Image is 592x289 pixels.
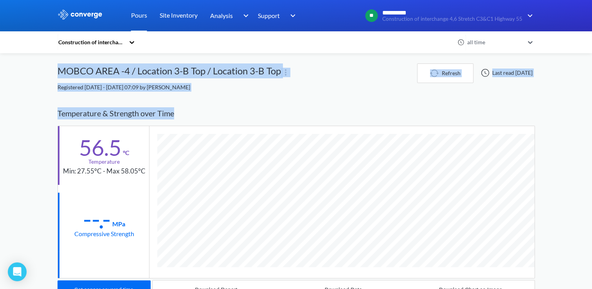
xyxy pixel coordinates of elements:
button: Refresh [417,63,473,83]
img: downArrow.svg [522,11,535,20]
div: --.- [83,209,111,229]
img: icon-clock.svg [457,39,464,46]
img: logo_ewhite.svg [58,9,103,20]
span: Support [258,11,280,20]
div: Construction of interchange 4,6 Stretch C3&C1 Highway 55 [58,38,125,47]
span: Registered [DATE] - [DATE] 07:09 by [PERSON_NAME] [58,84,190,90]
div: Min: 27.55°C - Max 58.05°C [63,166,146,177]
img: more.svg [281,68,290,77]
img: downArrow.svg [238,11,250,20]
span: Analysis [210,11,233,20]
span: Construction of interchange 4,6 Stretch C3&C1 Highway 55 [382,16,522,22]
div: MOBCO AREA -4 / Location 3-B Top / Location 3-B Top [58,63,281,83]
div: Open Intercom Messenger [8,262,27,281]
div: Temperature & Strength over Time [58,101,535,126]
div: Temperature [88,157,120,166]
div: Last read [DATE] [477,68,535,78]
div: 56.5 [79,138,121,157]
div: all time [465,38,524,47]
div: Compressive Strength [74,229,134,238]
img: icon-refresh.svg [430,69,442,77]
img: downArrow.svg [285,11,298,20]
